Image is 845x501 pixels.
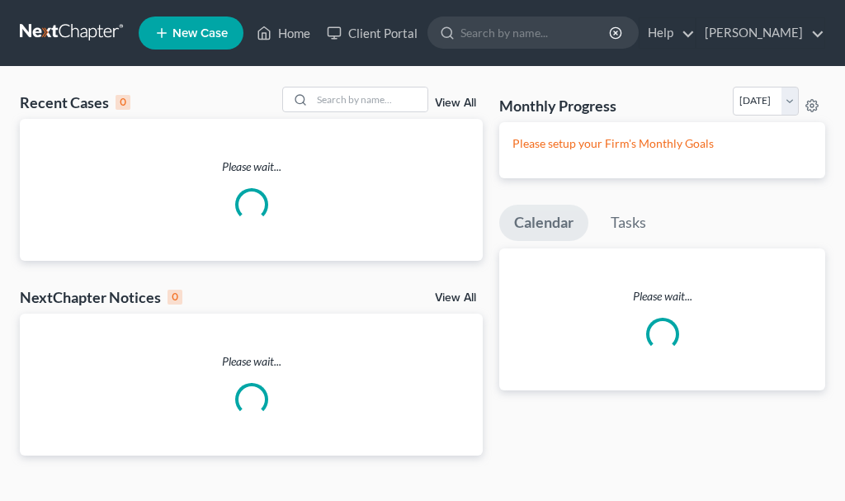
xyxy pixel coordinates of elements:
[640,18,695,48] a: Help
[696,18,824,48] a: [PERSON_NAME]
[319,18,426,48] a: Client Portal
[168,290,182,305] div: 0
[435,97,476,109] a: View All
[499,96,616,116] h3: Monthly Progress
[312,87,427,111] input: Search by name...
[20,353,483,370] p: Please wait...
[20,158,483,175] p: Please wait...
[20,287,182,307] div: NextChapter Notices
[499,288,825,305] p: Please wait...
[248,18,319,48] a: Home
[116,95,130,110] div: 0
[512,135,812,152] p: Please setup your Firm's Monthly Goals
[435,292,476,304] a: View All
[499,205,588,241] a: Calendar
[460,17,611,48] input: Search by name...
[596,205,661,241] a: Tasks
[172,27,228,40] span: New Case
[20,92,130,112] div: Recent Cases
